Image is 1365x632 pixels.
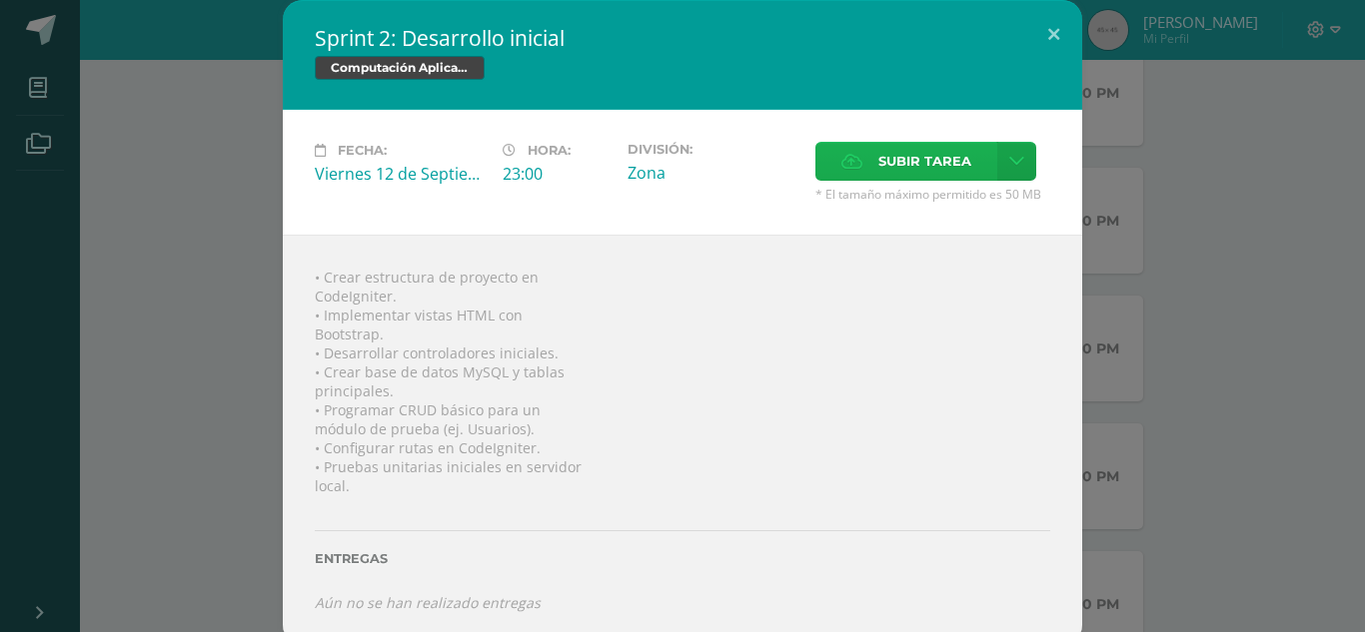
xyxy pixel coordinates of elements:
[338,143,387,158] span: Fecha:
[503,163,612,185] div: 23:00
[315,551,1050,566] label: Entregas
[315,163,487,185] div: Viernes 12 de Septiembre
[528,143,571,158] span: Hora:
[878,143,971,180] span: Subir tarea
[315,24,1050,52] h2: Sprint 2: Desarrollo inicial
[628,142,799,157] label: División:
[628,162,799,184] div: Zona
[315,56,485,80] span: Computación Aplicada
[815,186,1050,203] span: * El tamaño máximo permitido es 50 MB
[315,593,541,612] i: Aún no se han realizado entregas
